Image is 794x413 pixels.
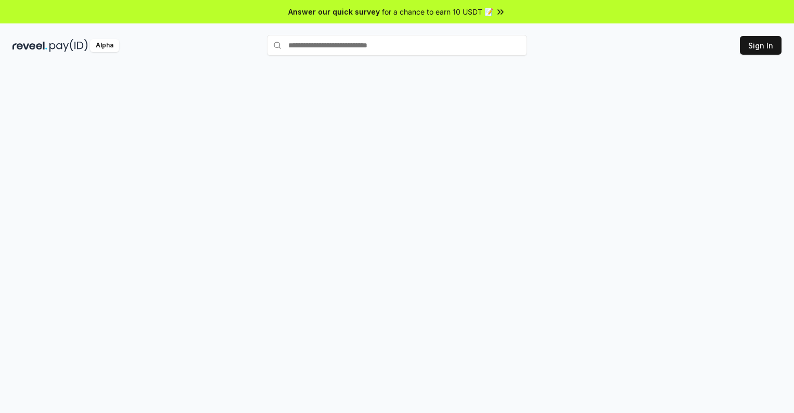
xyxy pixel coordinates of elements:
[90,39,119,52] div: Alpha
[288,6,380,17] span: Answer our quick survey
[740,36,782,55] button: Sign In
[382,6,493,17] span: for a chance to earn 10 USDT 📝
[12,39,47,52] img: reveel_dark
[49,39,88,52] img: pay_id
